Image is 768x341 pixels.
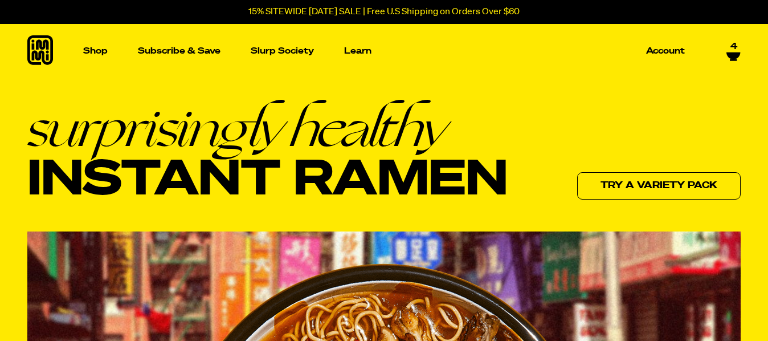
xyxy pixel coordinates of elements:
[340,24,376,78] a: Learn
[27,101,508,208] h1: Instant Ramen
[726,42,741,61] a: 4
[246,42,318,60] a: Slurp Society
[248,7,520,17] p: 15% SITEWIDE [DATE] SALE | Free U.S Shipping on Orders Over $60
[642,42,689,60] a: Account
[344,47,371,55] p: Learn
[730,42,737,52] span: 4
[79,24,112,78] a: Shop
[646,47,685,55] p: Account
[83,47,108,55] p: Shop
[27,101,508,155] em: surprisingly healthy
[79,24,689,78] nav: Main navigation
[138,47,220,55] p: Subscribe & Save
[133,42,225,60] a: Subscribe & Save
[577,172,741,200] a: Try a variety pack
[251,47,314,55] p: Slurp Society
